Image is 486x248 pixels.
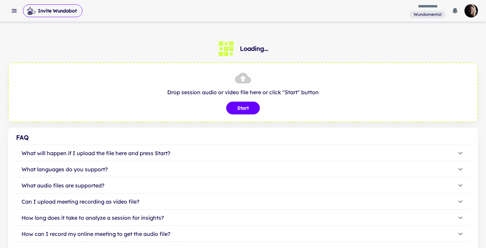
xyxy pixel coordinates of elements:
[23,4,82,17] span: Invite Wundabot to record a meeting
[22,181,104,189] p: What audio files are supported?
[22,230,170,238] p: How can I record my online meeting to get the audio file?
[410,10,446,19] span: You are a member of this workspace. Contact your workspace owner for assistance.
[22,165,108,173] p: What languages do you support?
[16,226,470,242] button: How can I record my online meeting to get the audio file?
[22,214,164,222] p: How long does it take to analyze a session for insights?
[464,4,478,17] img: photoURL
[22,149,170,157] p: What will happen if I upload the file here and press Start?
[16,145,470,161] button: What will happen if I upload the file here and press Start?
[226,102,260,114] button: Start
[16,161,470,177] button: What languages do you support?
[16,193,470,210] button: Can I upload meeting recording as video file?
[16,133,470,142] div: FAQ
[16,177,470,193] button: What audio files are supported?
[22,198,139,206] p: Can I upload meeting recording as video file?
[16,210,470,226] button: How long does it take to analyze a session for insights?
[23,4,82,17] button: Invite Wundabot
[411,11,444,17] span: Wundamental
[240,44,268,54] h6: Loading...
[15,88,471,96] p: Drop session audio or video file here or click "Start" button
